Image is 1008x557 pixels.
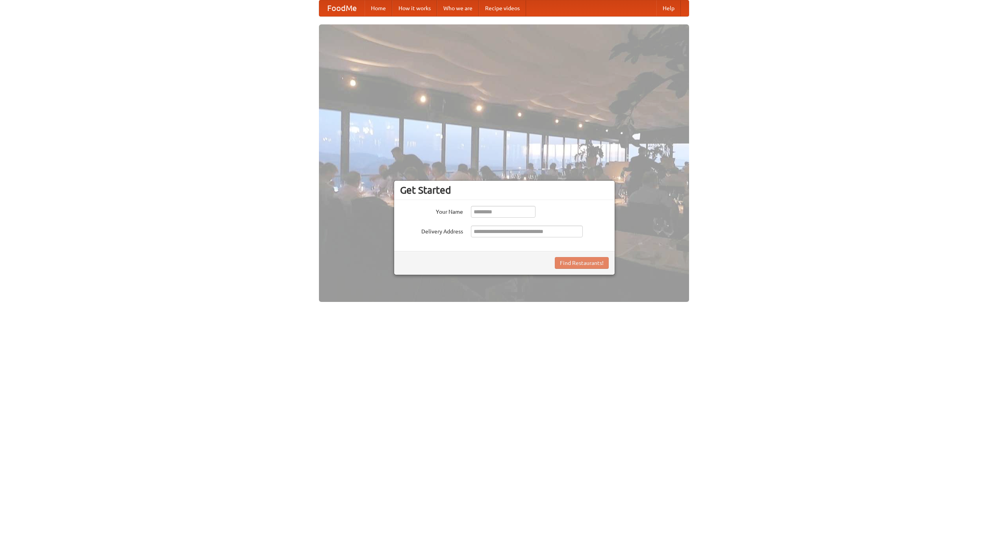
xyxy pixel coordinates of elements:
a: Home [365,0,392,16]
a: Help [656,0,681,16]
h3: Get Started [400,184,609,196]
label: Delivery Address [400,226,463,235]
a: FoodMe [319,0,365,16]
a: Who we are [437,0,479,16]
button: Find Restaurants! [555,257,609,269]
a: How it works [392,0,437,16]
a: Recipe videos [479,0,526,16]
label: Your Name [400,206,463,216]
